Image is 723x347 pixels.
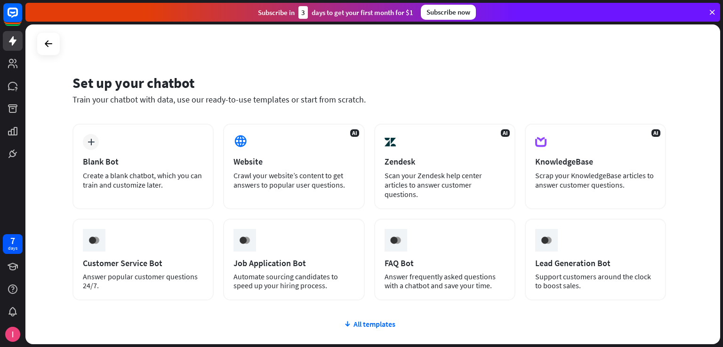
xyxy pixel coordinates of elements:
div: Subscribe now [421,5,476,20]
div: days [8,245,17,252]
a: 7 days [3,234,23,254]
div: 7 [10,237,15,245]
div: Subscribe in days to get your first month for $1 [258,6,413,19]
div: 3 [298,6,308,19]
